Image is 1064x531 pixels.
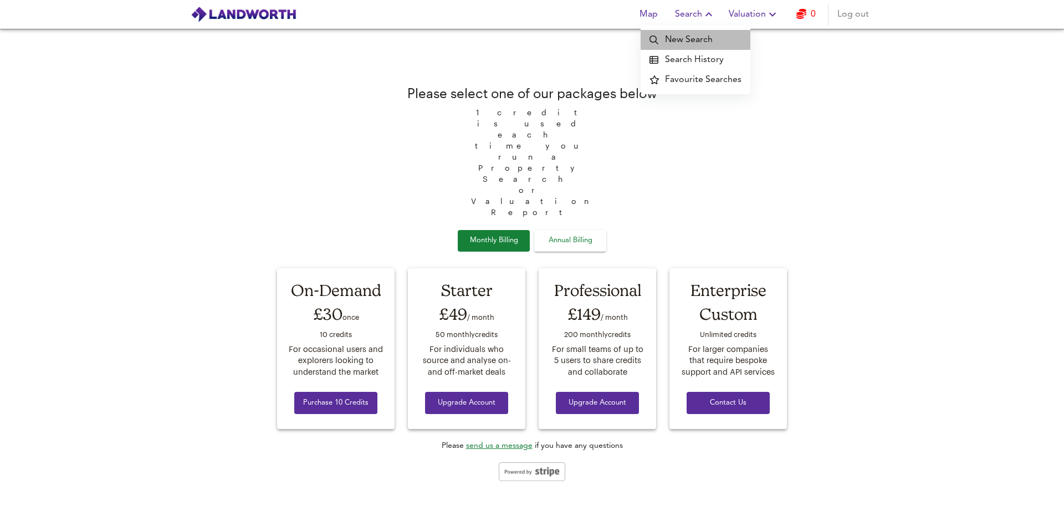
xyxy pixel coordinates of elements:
[549,327,646,344] div: 200 monthly credit s
[641,70,750,90] a: Favourite Searches
[680,327,776,344] div: Unlimited credit s
[671,3,720,25] button: Search
[418,327,515,344] div: 50 monthly credit s
[631,3,666,25] button: Map
[303,397,369,410] span: Purchase 10 Credits
[434,397,499,410] span: Upgrade Account
[294,392,377,415] button: Purchase 10 Credits
[729,7,779,22] span: Valuation
[680,279,776,302] div: Enterprise
[466,442,533,450] a: send us a message
[680,344,776,378] div: For larger companies that require bespoke support and API services
[288,302,384,326] div: £30
[465,103,598,218] span: 1 credit is used each time you run a Property Search or Valuation Report
[467,313,494,321] span: / month
[549,279,646,302] div: Professional
[641,50,750,70] a: Search History
[342,313,359,321] span: once
[407,84,657,103] div: Please select one of our packages below
[288,279,384,302] div: On-Demand
[724,3,784,25] button: Valuation
[288,327,384,344] div: 10 credit s
[565,397,630,410] span: Upgrade Account
[687,392,770,415] button: Contact Us
[418,302,515,326] div: £49
[695,397,761,410] span: Contact Us
[796,7,816,22] a: 0
[601,313,628,321] span: / month
[788,3,823,25] button: 0
[837,7,869,22] span: Log out
[549,302,646,326] div: £149
[543,234,598,247] span: Annual Billing
[418,344,515,378] div: For individuals who source and analyse on- and off-market deals
[833,3,873,25] button: Log out
[556,392,639,415] button: Upgrade Account
[680,302,776,326] div: Custom
[499,462,565,481] img: stripe-logo
[418,279,515,302] div: Starter
[641,30,750,50] a: New Search
[425,392,508,415] button: Upgrade Account
[534,230,606,252] button: Annual Billing
[635,7,662,22] span: Map
[191,6,296,23] img: logo
[549,344,646,378] div: For small teams of up to 5 users to share credits and collaborate
[288,344,384,378] div: For occasional users and explorers looking to understand the market
[675,7,715,22] span: Search
[442,440,623,451] div: Please if you have any questions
